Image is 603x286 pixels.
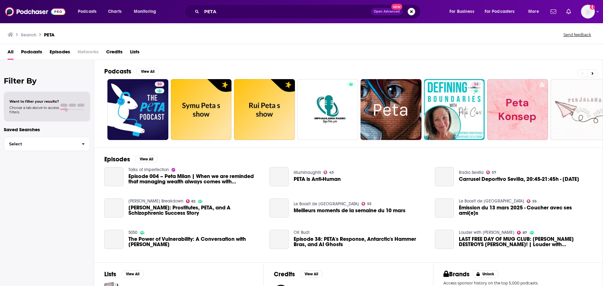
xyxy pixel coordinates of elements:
span: [PERSON_NAME]: Prostitutes, PETA, and A Schizophrenic Success Story [128,205,262,216]
a: Dan Mathews: Prostitutes, PETA, and A Schizophrenic Success Story [128,205,262,216]
span: 34 [474,81,478,88]
button: open menu [73,7,105,17]
a: Lists [130,47,139,60]
a: Radio Sevilla [459,170,484,175]
a: Meilleurs moments de la semaine du 10 mars [294,208,405,213]
h3: Search [21,32,36,38]
img: User Profile [581,5,595,19]
div: Search podcasts, credits, & more... [190,4,426,19]
a: Dan Mathews: Prostitutes, PETA, and A Schizophrenic Success Story [104,198,123,218]
button: View All [300,270,323,278]
a: EpisodesView All [104,155,158,163]
span: The Power of Vulnerability: A Conversation with [PERSON_NAME] [128,236,262,247]
a: 55 [527,199,537,203]
img: Podchaser - Follow, Share and Rate Podcasts [5,6,65,18]
a: Émission du 13 mars 2025 - Coucher avec ses ami(e)s [459,205,593,216]
a: Émission du 13 mars 2025 - Coucher avec ses ami(e)s [435,198,454,218]
a: PodcastsView All [104,67,159,75]
a: 82 [186,199,196,203]
a: OK Bud! [294,230,309,235]
span: More [528,7,539,16]
span: LAST FREE DAY OF MUG CLUB: [PERSON_NAME] DESTROYS [PERSON_NAME]! | Louder with [PERSON_NAME] [459,236,593,247]
a: Meilleurs moments de la semaine du 10 mars [269,198,289,218]
a: Le Boost! de Montréal [294,201,359,207]
p: Access sponsor history on the top 5,000 podcasts. [443,281,593,285]
button: open menu [445,7,482,17]
button: Open AdvancedNew [371,8,403,15]
a: Carrusel Deportivo Sevilla, 20:45-21:45h - 08/12/2024 [459,176,579,182]
a: Episode 38: PETA's Response, Antarctic's Hammer Bras, and AI Ghosts [269,230,289,249]
a: CreditsView All [274,270,323,278]
a: 50 [155,82,164,87]
span: New [391,4,403,10]
h3: PETA [44,32,55,38]
a: iilluminaughtii [294,170,321,175]
span: 57 [492,171,496,174]
a: Episode 38: PETA's Response, Antarctic's Hammer Bras, and AI Ghosts [294,236,427,247]
a: 50 [107,79,168,140]
a: 55 [361,202,372,206]
button: Select [4,137,90,151]
a: Episodes [50,47,70,60]
a: Charts [104,7,125,17]
span: Carrusel Deportivo Sevilla, 20:45-21:45h - [DATE] [459,176,579,182]
span: Select [4,142,77,146]
a: PETA is Anti-Human [294,176,341,182]
button: Unlock [472,270,499,278]
span: For Podcasters [485,7,515,16]
span: 87 [523,231,527,234]
a: Episode 004 – Peta Milan | When we are reminded that managing wealth always comes with responsibi... [104,167,123,186]
button: open menu [524,7,547,17]
a: 5050 [128,230,137,235]
span: Networks [78,47,99,60]
a: LAST FREE DAY OF MUG CLUB: VIVEK DESTROYS DON LEMON! | Louder with Crowder [435,230,454,249]
button: Send feedback [562,32,593,37]
span: All [8,47,14,60]
a: Carrusel Deportivo Sevilla, 20:45-21:45h - 08/12/2024 [435,167,454,186]
a: 87 [517,231,527,235]
span: Choose a tab above to access filters. [9,105,59,114]
span: 50 [157,81,162,88]
button: View All [121,270,144,278]
span: 55 [367,202,372,205]
a: 57 [486,170,496,174]
h2: Brands [443,270,470,278]
span: 82 [191,200,195,203]
button: View All [136,68,159,75]
a: 45 [323,170,334,174]
h2: Podcasts [104,67,131,75]
h2: Credits [274,270,295,278]
h2: Episodes [104,155,130,163]
a: 34 [424,79,485,140]
a: The Power of Vulnerability: A Conversation with Peta Slocombe [128,236,262,247]
a: Show notifications dropdown [564,6,573,17]
span: For Business [449,7,474,16]
h2: Lists [104,270,116,278]
span: Podcasts [78,7,96,16]
button: open menu [129,7,164,17]
span: Logged in as WesBurdett [581,5,595,19]
input: Search podcasts, credits, & more... [202,7,371,17]
a: The Power of Vulnerability: A Conversation with Peta Slocombe [104,230,123,249]
a: Episode 004 – Peta Milan | When we are reminded that managing wealth always comes with responsibi... [128,174,262,184]
span: Charts [108,7,122,16]
p: Saved Searches [4,127,90,132]
a: LAST FREE DAY OF MUG CLUB: VIVEK DESTROYS DON LEMON! | Louder with Crowder [459,236,593,247]
svg: Add a profile image [590,5,595,10]
button: Show profile menu [581,5,595,19]
a: Credits [106,47,122,60]
a: Talks of imperfection [128,167,169,172]
a: Podcasts [21,47,42,60]
h2: Filter By [4,76,90,85]
span: Want to filter your results? [9,99,59,104]
span: Open Advanced [374,10,400,13]
span: Monitoring [134,7,156,16]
